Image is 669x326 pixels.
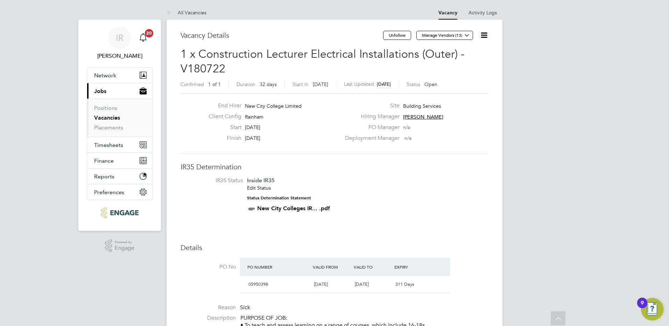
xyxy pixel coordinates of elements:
[94,88,106,94] span: Jobs
[181,31,383,40] h3: Vacancy Details
[136,27,150,49] a: 20
[424,81,437,87] span: Open
[311,261,352,273] div: Valid From
[341,124,400,131] label: PO Manager
[188,177,243,184] label: IR35 Status
[403,124,410,130] span: n/a
[94,173,114,180] span: Reports
[393,261,434,273] div: Expiry
[94,72,116,79] span: Network
[181,81,204,87] label: Confirmed
[78,20,161,231] nav: Main navigation
[341,135,400,142] label: Deployment Manager
[87,153,152,168] button: Finance
[94,124,123,131] a: Placements
[314,281,328,287] span: [DATE]
[313,81,328,87] span: [DATE]
[87,184,152,200] button: Preferences
[438,10,457,16] a: Vacancy
[115,245,134,251] span: Engage
[208,81,221,87] span: 1 of 1
[641,303,644,312] div: 9
[87,83,152,99] button: Jobs
[248,281,268,287] span: 05950398
[416,31,473,40] button: Manage Vendors (13)
[115,239,134,245] span: Powered by
[377,81,391,87] span: [DATE]
[94,142,123,148] span: Timesheets
[87,27,153,60] a: IR[PERSON_NAME]
[245,124,260,130] span: [DATE]
[240,304,250,311] span: Sick
[181,314,236,322] label: Description
[145,29,153,37] span: 20
[245,135,260,141] span: [DATE]
[247,177,275,184] span: Inside IR35
[247,196,311,200] strong: Status Determination Statement
[181,263,236,271] label: PO No
[105,239,135,253] a: Powered byEngage
[87,137,152,153] button: Timesheets
[94,157,114,164] span: Finance
[203,113,241,120] label: Client Config
[341,102,400,109] label: Site
[87,207,153,218] a: Go to home page
[181,243,488,252] h3: Details
[87,52,153,60] span: Ian Rist
[203,124,241,131] label: Start
[383,31,411,40] button: Unfollow
[167,9,206,16] a: All Vacancies
[237,81,255,87] label: Duration
[341,113,400,120] label: Hiring Manager
[203,102,241,109] label: End Hirer
[101,207,138,218] img: ncclondon-logo-retina.png
[245,114,263,120] span: Rainham
[87,68,152,83] button: Network
[407,81,420,87] label: Status
[87,169,152,184] button: Reports
[247,185,271,191] a: Edit Status
[246,261,311,273] div: PO Number
[181,162,488,171] h3: IR35 Determination
[260,81,277,87] span: 32 days
[403,114,443,120] span: [PERSON_NAME]
[245,103,302,109] span: New City College Limited
[116,33,124,42] span: IR
[641,298,663,320] button: Open Resource Center, 9 new notifications
[94,105,117,111] a: Positions
[355,281,369,287] span: [DATE]
[257,205,330,212] a: New City Colleges IR... .pdf
[94,114,120,121] a: Vacancies
[94,189,124,196] span: Preferences
[395,281,414,287] span: 311 Days
[181,304,236,311] label: Reason
[344,81,374,87] label: Last Updated
[181,47,465,76] span: 1 x Construction Lecturer Electrical Installations (Outer) - V180722
[87,99,152,137] div: Jobs
[352,261,393,273] div: Valid To
[203,135,241,142] label: Finish
[293,81,309,87] label: Start In
[403,103,441,109] span: Building Services
[469,9,497,16] a: Activity Logs
[404,135,411,141] span: n/a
